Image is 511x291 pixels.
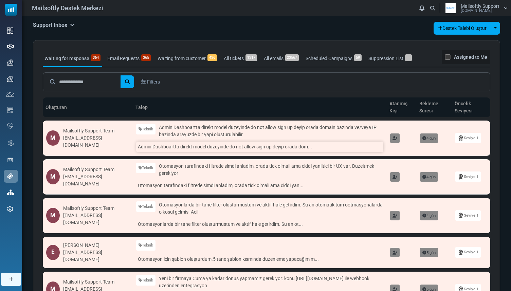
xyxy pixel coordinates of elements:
[442,3,508,13] a: User Logo Mailsoftly Support [DOMAIN_NAME]
[7,76,13,82] img: campaigns-icon.png
[63,205,130,212] div: Mailsoftly Support Team
[136,180,383,191] a: Otomasyon tarafindaki filtrede simdi anladim, orada tick olmali ama ciddi yan...
[46,130,60,146] div: M
[7,123,13,129] img: domain-health-icon.svg
[136,201,156,212] a: Teknik
[46,245,60,260] div: E
[136,124,156,134] a: Teknik
[136,163,156,173] a: Teknik
[156,50,219,67] a: Waiting from customer436
[420,211,438,220] span: 4 gün
[136,240,156,251] a: Teknik
[434,22,491,35] a: Destek Talebi Oluştur
[147,78,160,86] span: Filters
[7,59,13,66] img: campaigns-icon.png
[245,54,257,61] span: 1317
[43,50,102,67] a: Waiting for response364
[7,139,15,147] img: workflow.svg
[63,134,130,149] div: [EMAIL_ADDRESS][DOMAIN_NAME]
[46,208,60,223] div: M
[43,97,133,117] th: Oluşturan
[417,97,452,117] th: Bekleme Süresi
[91,54,101,61] span: 364
[46,169,60,184] div: M
[33,22,75,28] h5: Support Inbox
[207,54,217,61] span: 436
[63,173,130,187] div: [EMAIL_ADDRESS][DOMAIN_NAME]
[63,242,130,249] div: [PERSON_NAME]
[262,50,300,67] a: All emails23567
[455,210,481,221] a: Seviye 1
[159,201,383,216] span: Otomasyonlarda bir tane filter olusturmustum ve aktif hale getirdim. Su an otomatik tum ootmasyon...
[6,92,14,97] img: contacts-icon.svg
[7,206,13,212] img: settings-icon.svg
[63,166,130,173] div: Mailsoftly Support Team
[159,163,383,177] span: Otomasyon tarafindaki filtrede simdi anladim, orada tick olmali ama ciddi yaniltici bir UX var. D...
[222,50,259,67] a: All tickets1317
[63,212,130,226] div: [EMAIL_ADDRESS][DOMAIN_NAME]
[461,8,492,13] span: [DOMAIN_NAME]
[285,54,299,61] span: 23567
[442,3,459,13] img: User Logo
[420,133,438,143] span: 4 gün
[455,247,481,257] a: Seviye 1
[141,54,151,61] span: 365
[63,278,130,286] div: Mailsoftly Support Team
[7,28,13,34] img: dashboard-icon.svg
[7,157,13,163] img: landing_pages.svg
[159,275,383,289] span: Yeni bir firmaya Cuma ya kadar donus yapmamiz gerekiyor: konu [URL][DOMAIN_NAME] ile webhook uzer...
[63,127,130,134] div: Mailsoftly Support Team
[420,172,438,182] span: 4 gün
[136,275,156,286] a: Teknik
[136,142,383,152] a: Admin Dashboartta direkt model duzeyinde do not allow sign up deyip orada dom...
[32,3,103,13] span: Mailsoftly Destek Merkezi
[5,4,17,16] img: mailsoftly_icon_blue_white.svg
[304,50,363,67] a: Scheduled Campaigns59
[7,107,13,113] img: email-templates-icon.svg
[461,4,499,8] span: Mailsoftly Support
[420,248,438,257] span: 5 gün
[136,254,383,265] a: Otomasyon için şablon oluşturdum.5 tane şablon kısmında düzenleme yapacağım m...
[454,53,487,61] label: Assigned to Me
[106,50,152,67] a: Email Requests365
[354,54,362,61] span: 59
[63,249,130,263] div: [EMAIL_ADDRESS][DOMAIN_NAME]
[452,97,490,117] th: Öncelik Seviyesi
[7,173,13,179] img: support-icon-active.svg
[455,133,481,143] a: Seviye 1
[367,50,414,67] a: Suppression List
[387,97,417,117] th: Atanmış Kişi
[455,171,481,182] a: Seviye 1
[136,219,383,230] a: Otomasyonlarda bir tane filter olusturmustum ve aktif hale getirdim. Su an ot...
[159,124,383,138] span: Admin Dashboartta direkt model duzeyinde do not allow sign up deyip orada domain bazinda ve/veya ...
[133,97,387,117] th: Talep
